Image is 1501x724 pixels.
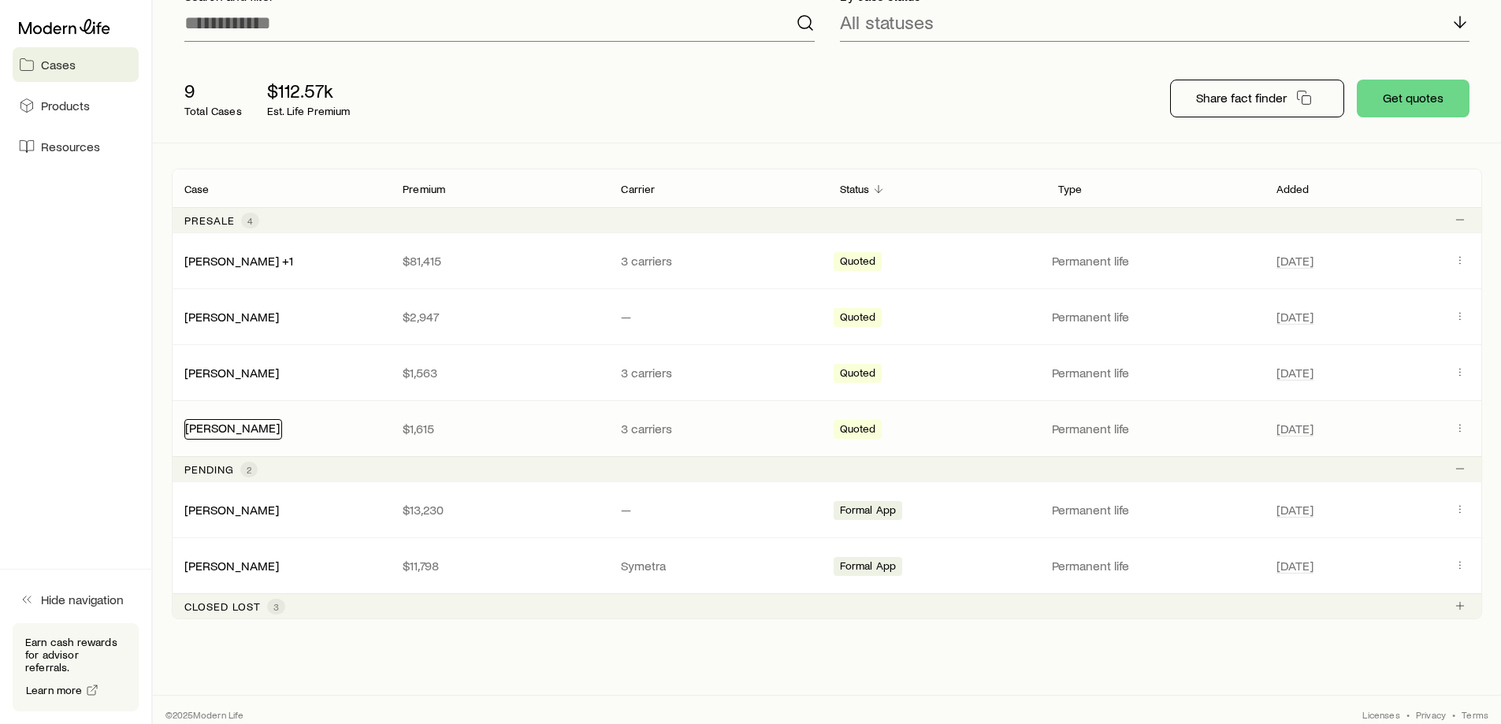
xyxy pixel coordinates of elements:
span: Products [41,98,90,113]
p: Type [1058,183,1083,195]
p: $81,415 [403,253,596,269]
div: [PERSON_NAME] [184,502,279,518]
span: 4 [247,214,253,227]
p: Presale [184,214,235,227]
span: Cases [41,57,76,72]
a: Resources [13,129,139,164]
p: Permanent life [1052,558,1258,574]
p: Permanent life [1052,365,1258,381]
a: [PERSON_NAME] [184,502,279,517]
p: Permanent life [1052,502,1258,518]
p: Permanent life [1052,253,1258,269]
span: Quoted [840,422,876,439]
p: Earn cash rewards for advisor referrals. [25,636,126,674]
span: Quoted [840,254,876,271]
div: Earn cash rewards for advisor referrals.Learn more [13,623,139,711]
p: — [621,502,814,518]
p: Closed lost [184,600,261,613]
p: $112.57k [267,80,351,102]
span: [DATE] [1276,365,1313,381]
span: 2 [247,463,251,476]
p: Carrier [621,183,655,195]
span: Hide navigation [41,592,124,607]
p: 3 carriers [621,253,814,269]
p: $11,798 [403,558,596,574]
span: [DATE] [1276,253,1313,269]
p: Added [1276,183,1310,195]
p: Permanent life [1052,309,1258,325]
button: Share fact finder [1170,80,1344,117]
span: [DATE] [1276,309,1313,325]
span: [DATE] [1276,558,1313,574]
button: Get quotes [1357,80,1469,117]
a: [PERSON_NAME] +1 [184,253,293,268]
span: Learn more [26,685,83,696]
a: [PERSON_NAME] [184,365,279,380]
div: [PERSON_NAME] +1 [184,253,293,269]
span: • [1452,708,1455,721]
a: [PERSON_NAME] [185,420,280,435]
p: $13,230 [403,502,596,518]
p: Permanent life [1052,421,1258,436]
p: $1,615 [403,421,596,436]
a: Products [13,88,139,123]
span: [DATE] [1276,502,1313,518]
p: Symetra [621,558,814,574]
p: Share fact finder [1196,90,1287,106]
div: [PERSON_NAME] [184,309,279,325]
span: 3 [273,600,279,613]
p: $1,563 [403,365,596,381]
span: Formal App [840,559,897,576]
p: Est. Life Premium [267,105,351,117]
button: Hide navigation [13,582,139,617]
div: [PERSON_NAME] [184,365,279,381]
p: Status [840,183,870,195]
span: [DATE] [1276,421,1313,436]
p: Case [184,183,210,195]
p: Premium [403,183,445,195]
span: Quoted [840,310,876,327]
p: © 2025 Modern Life [165,708,244,721]
a: [PERSON_NAME] [184,558,279,573]
p: $2,947 [403,309,596,325]
p: All statuses [840,11,934,33]
p: 3 carriers [621,421,814,436]
p: Total Cases [184,105,242,117]
span: Resources [41,139,100,154]
p: 3 carriers [621,365,814,381]
div: [PERSON_NAME] [184,558,279,574]
p: — [621,309,814,325]
span: Quoted [840,366,876,383]
div: Client cases [172,169,1482,619]
a: [PERSON_NAME] [184,309,279,324]
a: Licenses [1362,708,1399,721]
div: [PERSON_NAME] [184,419,282,440]
p: 9 [184,80,242,102]
p: Pending [184,463,234,476]
span: Formal App [840,503,897,520]
span: • [1406,708,1410,721]
a: Terms [1462,708,1488,721]
a: Privacy [1416,708,1446,721]
a: Cases [13,47,139,82]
